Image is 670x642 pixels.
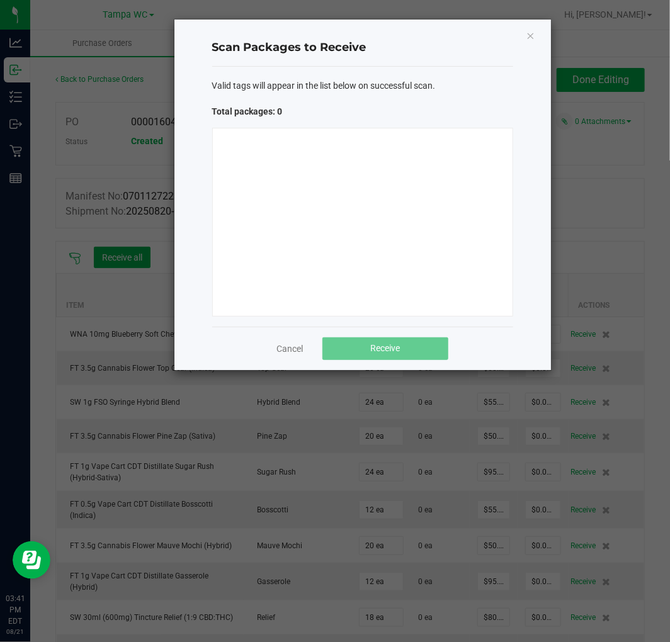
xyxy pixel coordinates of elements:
[322,337,448,360] button: Receive
[13,541,50,579] iframe: Resource center
[212,40,513,56] h4: Scan Packages to Receive
[277,342,304,355] a: Cancel
[526,28,535,43] button: Close
[370,343,400,353] span: Receive
[212,79,436,93] span: Valid tags will appear in the list below on successful scan.
[212,105,363,118] span: Total packages: 0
